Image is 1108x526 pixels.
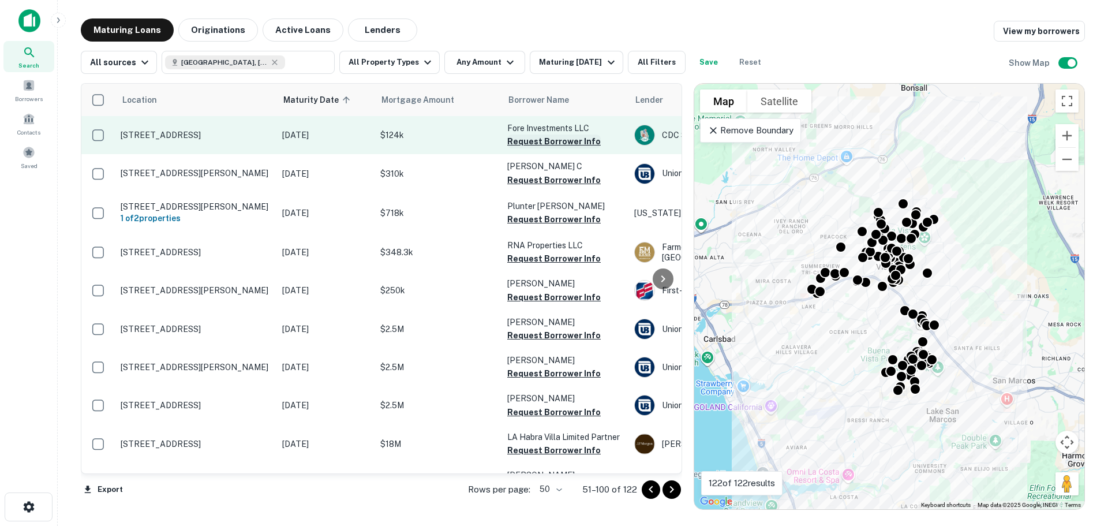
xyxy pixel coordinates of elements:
p: [STREET_ADDRESS] [121,439,271,449]
p: 51–100 of 122 [582,483,637,497]
a: Terms (opens in new tab) [1065,502,1081,508]
span: Search [18,61,39,70]
span: Borrowers [15,94,43,103]
a: Saved [3,141,54,173]
div: Borrowers [3,74,54,106]
p: [DATE] [282,246,369,259]
p: [STREET_ADDRESS] [121,324,271,334]
p: [PERSON_NAME] [PERSON_NAME] [507,469,623,494]
a: Open this area in Google Maps (opens a new window) [697,494,735,509]
h6: Show Map [1009,57,1051,69]
a: View my borrowers [994,21,1085,42]
p: [DATE] [282,167,369,180]
span: Saved [21,161,38,170]
img: picture [635,434,654,454]
button: Request Borrower Info [507,290,601,304]
button: Request Borrower Info [507,135,601,148]
span: Lender [635,93,663,107]
iframe: Chat Widget [1050,434,1108,489]
div: Union Bank Of [US_STATE] [634,395,807,416]
img: picture [635,164,654,184]
p: $310k [380,167,496,180]
p: [PERSON_NAME] [507,392,623,405]
div: [PERSON_NAME] [634,434,807,454]
button: All Filters [628,51,686,74]
button: Request Borrower Info [507,212,601,226]
span: Borrower Name [508,93,569,107]
p: [STREET_ADDRESS][PERSON_NAME] [121,168,271,178]
p: Plunter [PERSON_NAME] [507,200,623,212]
div: Union Bank Of [US_STATE] [634,357,807,378]
p: [PERSON_NAME] C [507,160,623,173]
button: Show satellite imagery [747,89,811,113]
button: Originations [178,18,258,42]
img: picture [635,319,654,339]
p: [STREET_ADDRESS][PERSON_NAME] [121,285,271,296]
p: [DATE] [282,438,369,450]
p: RNA Properties LLC [507,239,623,252]
th: Borrower Name [501,84,628,116]
span: Contacts [17,128,40,137]
p: [STREET_ADDRESS][PERSON_NAME] [121,362,271,372]
button: Request Borrower Info [507,405,601,419]
th: Mortgage Amount [375,84,501,116]
div: Union Bank Of [US_STATE] [634,319,807,340]
p: $348.3k [380,246,496,259]
p: $2.5M [380,361,496,374]
img: picture [635,357,654,377]
span: Maturity Date [283,93,354,107]
div: 50 [535,481,564,498]
a: Search [3,41,54,72]
button: Show street map [700,89,747,113]
div: All sources [90,55,152,69]
th: Location [115,84,276,116]
p: [DATE] [282,323,369,335]
button: Export [81,481,126,498]
p: [PERSON_NAME] [507,354,623,367]
button: Request Borrower Info [507,443,601,457]
p: $124k [380,129,496,141]
button: Lenders [348,18,417,42]
button: Any Amount [444,51,525,74]
button: All sources [81,51,157,74]
img: picture [635,281,654,300]
img: picture [635,396,654,415]
p: $2.5M [380,323,496,335]
img: Google [697,494,735,509]
p: [DATE] [282,207,369,219]
h6: 1 of 2 properties [121,212,271,225]
p: [PERSON_NAME] [507,277,623,290]
p: [DATE] [282,129,369,141]
div: 0 0 [694,84,1084,509]
span: Location [122,93,157,107]
th: Maturity Date [276,84,375,116]
div: Farmers & Merchants Bank Of [GEOGRAPHIC_DATA] [634,242,807,263]
p: [STREET_ADDRESS] [121,400,271,411]
p: [STREET_ADDRESS] [121,130,271,140]
button: Maturing [DATE] [530,51,623,74]
button: Zoom out [1055,148,1079,171]
a: Contacts [3,108,54,139]
span: Mortgage Amount [381,93,469,107]
p: 122 of 122 results [709,476,775,490]
p: $2.5M [380,399,496,412]
button: Request Borrower Info [507,252,601,266]
div: Maturing [DATE] [539,55,617,69]
img: picture [635,243,654,262]
p: $250k [380,284,496,297]
button: Map camera controls [1055,431,1079,454]
img: capitalize-icon.png [18,9,40,32]
button: Reset [732,51,769,74]
button: Request Borrower Info [507,173,601,187]
button: Zoom in [1055,124,1079,147]
p: Rows per page: [468,483,530,497]
p: [DATE] [282,361,369,374]
p: Remove Boundary [708,124,793,137]
button: All Property Types [339,51,440,74]
p: [DATE] [282,284,369,297]
p: $718k [380,207,496,219]
p: $18M [380,438,496,450]
button: Request Borrower Info [507,367,601,380]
